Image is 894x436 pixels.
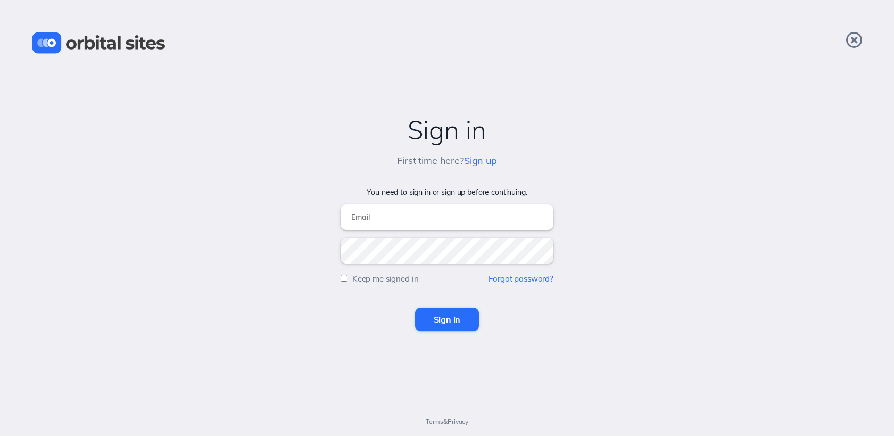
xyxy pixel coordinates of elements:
[11,188,883,331] form: You need to sign in or sign up before continuing.
[415,308,479,331] input: Sign in
[341,204,553,230] input: Email
[397,155,497,167] h5: First time here?
[489,274,553,284] a: Forgot password?
[426,417,443,425] a: Terms
[464,154,497,167] a: Sign up
[448,417,468,425] a: Privacy
[352,274,419,284] label: Keep me signed in
[32,32,165,54] img: Orbital Sites Logo
[11,116,883,145] h2: Sign in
